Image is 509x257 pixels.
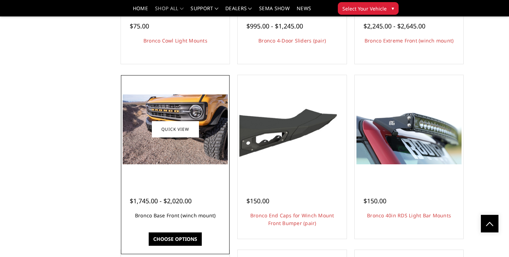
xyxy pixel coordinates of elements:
a: Bronco End Caps for Winch Mount Front Bumper (pair) [250,212,334,226]
span: $150.00 [363,197,386,205]
a: Choose Options [149,232,202,246]
a: Bronco 40in RDS Light Bar Mounts [367,212,451,219]
a: Bolt-on End Cap to match Bronco Fenders [239,77,344,182]
a: Bronco 4-Door Sliders (pair) [258,37,326,44]
a: Dealers [225,6,252,16]
img: Bronco Base Front (winch mount) [123,94,228,164]
a: Freedom Series - Bronco Base Front Bumper Bronco Base Front (winch mount) [123,77,228,182]
a: Quick view [152,121,199,138]
span: $1,745.00 - $2,020.00 [130,197,192,205]
span: $995.00 - $1,245.00 [246,22,303,30]
a: Bronco Extreme Front (winch mount) [365,37,454,44]
a: Click to Top [481,215,498,232]
span: Select Your Vehicle [342,5,387,12]
span: $150.00 [246,197,269,205]
img: Bronco 40in RDS Light Bar Mounts [356,94,462,164]
a: SEMA Show [259,6,290,16]
button: Select Your Vehicle [338,2,399,15]
a: Support [191,6,218,16]
a: News [297,6,311,16]
span: $2,245.00 - $2,645.00 [363,22,425,30]
a: Bronco Base Front (winch mount) [135,212,216,219]
a: shop all [155,6,183,16]
a: Home [133,6,148,16]
a: Bronco Cowl Light Mounts [143,37,207,44]
a: Bronco 40in RDS Light Bar Mounts Bronco 40in RDS Light Bar Mounts [356,77,462,182]
img: Bolt-on End Cap to match Bronco Fenders [239,100,344,159]
span: $75.00 [130,22,149,30]
span: ▾ [392,5,394,12]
